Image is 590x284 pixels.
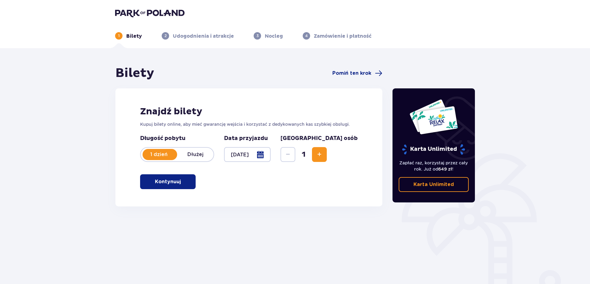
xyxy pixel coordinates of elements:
[115,66,154,81] h1: Bilety
[140,174,196,189] button: Kontynuuj
[312,147,327,162] button: Zwiększ
[115,9,185,17] img: Park of Poland logo
[118,33,120,39] p: 1
[297,150,311,159] span: 1
[409,99,458,135] img: Dwie karty całoroczne do Suntago z napisem 'UNLIMITED RELAX', na białym tle z tropikalnymi liśćmi...
[155,178,181,185] p: Kontynuuj
[332,70,371,77] span: Pomiń ten krok
[303,32,372,40] div: 4Zamówienie i płatność
[141,151,177,158] p: 1 dzień
[126,33,142,40] p: Bilety
[256,33,259,39] p: 3
[173,33,234,40] p: Udogodnienia i atrakcje
[115,32,142,40] div: 1Bilety
[162,32,234,40] div: 2Udogodnienia i atrakcje
[413,181,454,188] p: Karta Unlimited
[164,33,167,39] p: 2
[140,135,214,142] p: Długość pobytu
[265,33,283,40] p: Nocleg
[399,177,469,192] a: Karta Unlimited
[224,135,268,142] p: Data przyjazdu
[140,121,358,127] p: Kupuj bilety online, aby mieć gwarancję wejścia i korzystać z dedykowanych kas szybkiej obsługi.
[438,167,452,172] span: 649 zł
[399,160,469,172] p: Zapłać raz, korzystaj przez cały rok. Już od !
[280,135,358,142] p: [GEOGRAPHIC_DATA] osób
[332,70,382,77] a: Pomiń ten krok
[314,33,372,40] p: Zamówienie i płatność
[401,144,466,155] p: Karta Unlimited
[177,151,214,158] p: Dłużej
[280,147,295,162] button: Zmniejsz
[305,33,308,39] p: 4
[140,106,358,117] h2: Znajdź bilety
[254,32,283,40] div: 3Nocleg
